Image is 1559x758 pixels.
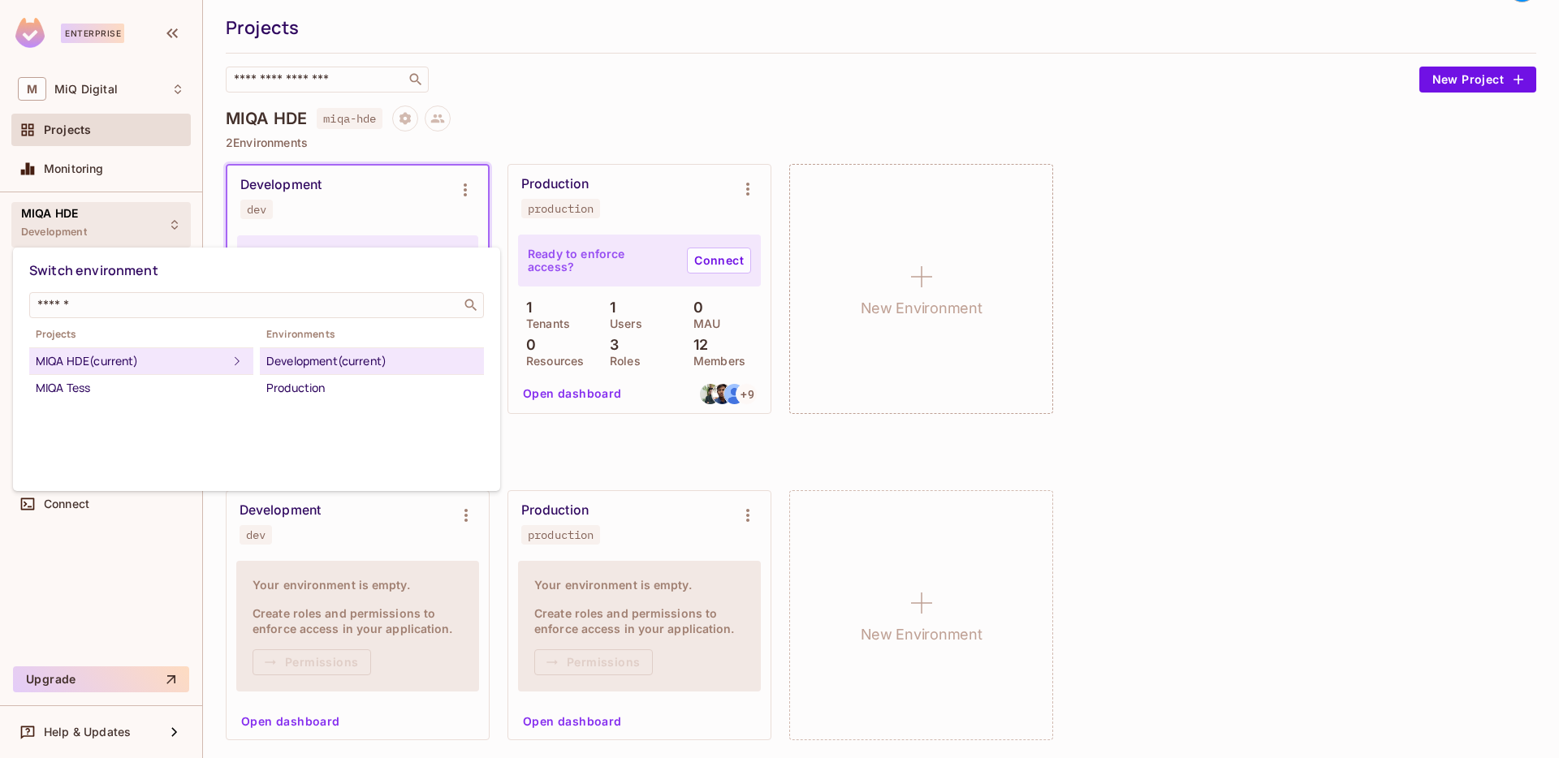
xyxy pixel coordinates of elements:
span: Switch environment [29,261,158,279]
div: Development (current) [266,351,477,371]
span: Environments [260,328,484,341]
span: Projects [29,328,253,341]
div: MIQA HDE (current) [36,351,227,371]
div: Production [266,378,477,398]
div: MIQA Tess [36,378,247,398]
